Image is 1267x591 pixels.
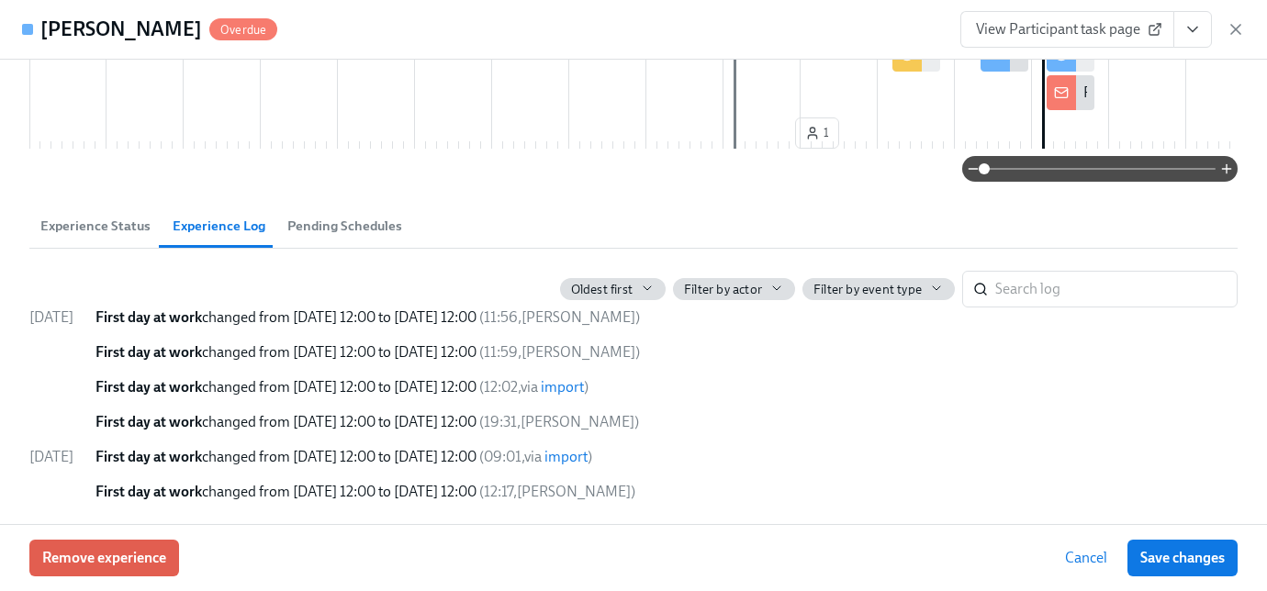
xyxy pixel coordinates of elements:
span: via [524,448,588,465]
span: Pending Schedules [287,216,402,237]
span: Experience Log [173,216,265,237]
strong: First day at work [95,413,202,430]
span: View Participant task page [976,20,1159,39]
a: import [544,448,588,465]
strong: First day at work [95,308,202,326]
a: import [541,378,584,396]
span: changed from [DATE] 12:00 to [DATE] 12:00 [95,343,477,361]
button: Remove experience [29,540,179,576]
span: Save changes [1140,549,1225,567]
button: View task page [1173,11,1212,48]
strong: First day at work [95,343,202,361]
strong: First day at work [95,448,202,465]
h4: [PERSON_NAME] [40,16,202,43]
span: changed from [DATE] 12:00 to [DATE] 12:00 [95,448,477,465]
strong: First day at work [95,483,202,500]
span: Filter by event type [813,281,922,298]
button: Filter by actor [673,278,795,300]
input: Search log [995,271,1238,307]
span: ( 09:01 , ) [479,448,592,465]
span: [DATE] [29,448,73,465]
span: changed from [DATE] 12:00 to [DATE] 12:00 [95,483,477,500]
span: via [521,378,584,396]
span: Overdue [209,23,277,37]
span: Oldest first [571,281,633,298]
span: changed from [DATE] 12:00 to [DATE] 12:00 [95,378,477,396]
span: Experience Status [40,216,151,237]
button: Filter by event type [802,278,955,300]
span: changed from [DATE] 12:00 to [DATE] 12:00 [95,308,477,326]
button: 1 [795,117,839,149]
button: Save changes [1127,540,1238,576]
span: Remove experience [42,549,166,567]
span: [DATE] [29,308,73,326]
button: Cancel [1052,540,1120,576]
span: ( 12:17 , [PERSON_NAME] ) [479,483,635,500]
span: ( 12:02 , ) [479,378,589,396]
span: Cancel [1065,549,1107,567]
span: ( 19:31 , [PERSON_NAME] ) [479,413,639,430]
button: Oldest first [560,278,666,300]
a: View Participant task page [960,11,1174,48]
span: ( 11:59 , [PERSON_NAME] ) [479,343,640,361]
span: changed from [DATE] 12:00 to [DATE] 12:00 [95,413,477,430]
span: Filter by actor [684,281,762,298]
span: ( 11:56 , [PERSON_NAME] ) [479,308,640,326]
span: 1 [805,124,829,142]
strong: First day at work [95,378,202,396]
